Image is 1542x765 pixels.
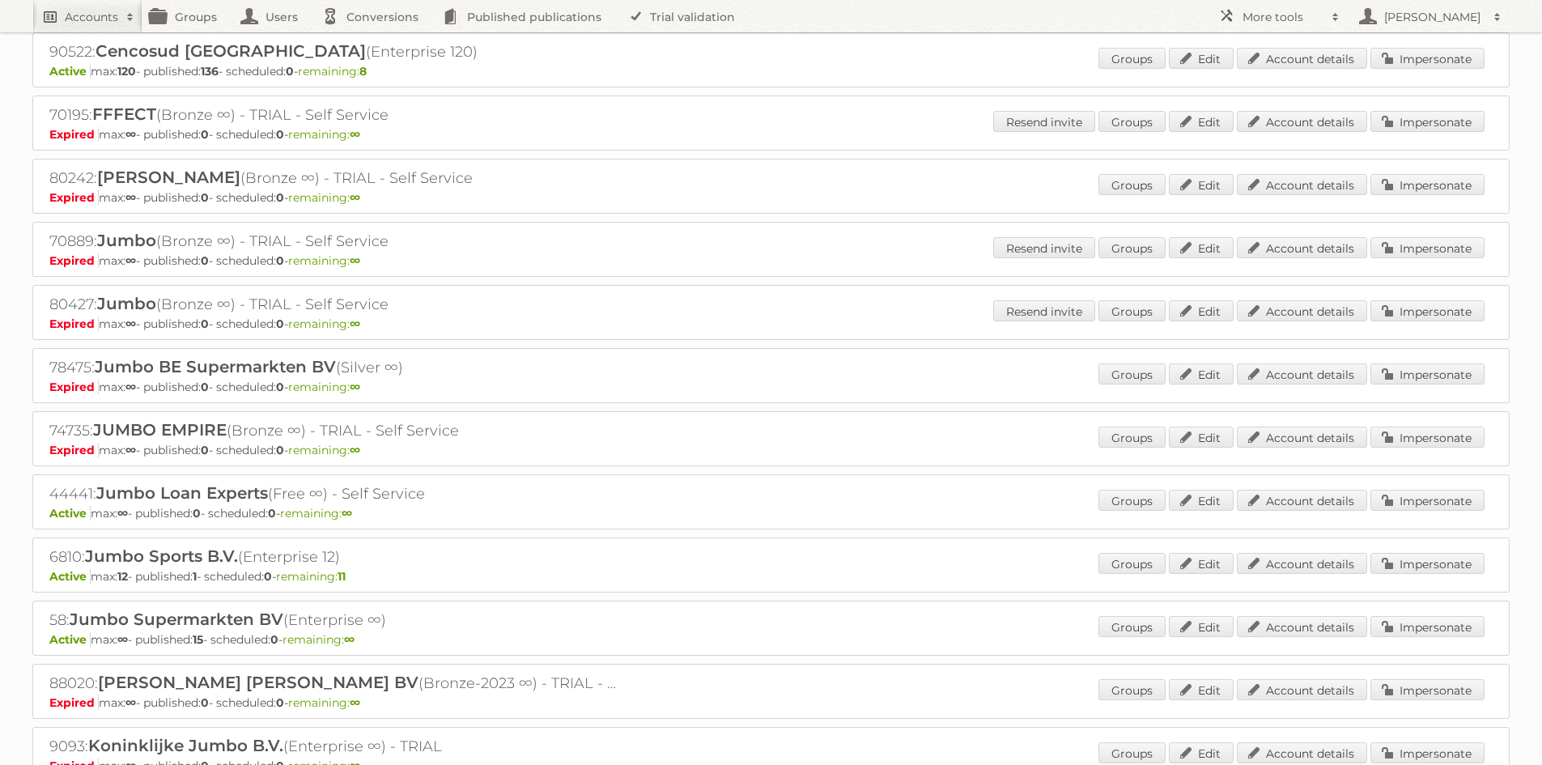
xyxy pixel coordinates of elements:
[117,632,128,647] strong: ∞
[1169,553,1234,574] a: Edit
[276,695,284,710] strong: 0
[1098,363,1166,385] a: Groups
[1098,679,1166,700] a: Groups
[49,632,91,647] span: Active
[338,569,346,584] strong: 11
[288,317,360,331] span: remaining:
[49,673,616,694] h2: 88020: (Bronze-2023 ∞) - TRIAL - Self Service
[993,300,1095,321] a: Resend invite
[125,380,136,394] strong: ∞
[49,231,616,252] h2: 70889: (Bronze ∞) - TRIAL - Self Service
[1169,427,1234,448] a: Edit
[70,610,283,629] span: Jumbo Supermarkten BV
[49,168,616,189] h2: 80242: (Bronze ∞) - TRIAL - Self Service
[125,317,136,331] strong: ∞
[193,569,197,584] strong: 1
[201,253,209,268] strong: 0
[97,168,240,187] span: [PERSON_NAME]
[350,380,360,394] strong: ∞
[201,380,209,394] strong: 0
[49,357,616,378] h2: 78475: (Silver ∞)
[1237,48,1367,69] a: Account details
[117,64,136,79] strong: 120
[1370,48,1485,69] a: Impersonate
[350,317,360,331] strong: ∞
[201,317,209,331] strong: 0
[125,190,136,205] strong: ∞
[276,127,284,142] strong: 0
[49,736,616,757] h2: 9093: (Enterprise ∞) - TRIAL
[286,64,294,79] strong: 0
[344,632,355,647] strong: ∞
[93,420,227,440] span: JUMBO EMPIRE
[276,253,284,268] strong: 0
[201,695,209,710] strong: 0
[288,127,360,142] span: remaining:
[282,632,355,647] span: remaining:
[1237,300,1367,321] a: Account details
[350,253,360,268] strong: ∞
[1237,616,1367,637] a: Account details
[49,695,99,710] span: Expired
[288,190,360,205] span: remaining:
[359,64,367,79] strong: 8
[1169,616,1234,637] a: Edit
[1237,363,1367,385] a: Account details
[1237,742,1367,763] a: Account details
[1098,553,1166,574] a: Groups
[49,253,1493,268] p: max: - published: - scheduled: -
[201,190,209,205] strong: 0
[288,443,360,457] span: remaining:
[1380,9,1485,25] h2: [PERSON_NAME]
[49,127,99,142] span: Expired
[1169,111,1234,132] a: Edit
[1169,490,1234,511] a: Edit
[1098,300,1166,321] a: Groups
[1098,490,1166,511] a: Groups
[1237,490,1367,511] a: Account details
[49,506,1493,521] p: max: - published: - scheduled: -
[1169,742,1234,763] a: Edit
[264,569,272,584] strong: 0
[95,357,336,376] span: Jumbo BE Supermarkten BV
[1098,237,1166,258] a: Groups
[276,443,284,457] strong: 0
[1370,616,1485,637] a: Impersonate
[125,127,136,142] strong: ∞
[49,695,1493,710] p: max: - published: - scheduled: -
[49,443,99,457] span: Expired
[1169,174,1234,195] a: Edit
[288,380,360,394] span: remaining:
[280,506,352,521] span: remaining:
[201,443,209,457] strong: 0
[1370,300,1485,321] a: Impersonate
[49,569,91,584] span: Active
[1098,742,1166,763] a: Groups
[85,546,238,566] span: Jumbo Sports B.V.
[1370,553,1485,574] a: Impersonate
[1237,553,1367,574] a: Account details
[350,127,360,142] strong: ∞
[1169,363,1234,385] a: Edit
[97,231,156,250] span: Jumbo
[49,294,616,315] h2: 80427: (Bronze ∞) - TRIAL - Self Service
[49,380,1493,394] p: max: - published: - scheduled: -
[1098,174,1166,195] a: Groups
[201,127,209,142] strong: 0
[49,64,1493,79] p: max: - published: - scheduled: -
[1169,48,1234,69] a: Edit
[92,104,156,124] span: FFFECT
[117,569,128,584] strong: 12
[125,443,136,457] strong: ∞
[201,64,219,79] strong: 136
[97,294,156,313] span: Jumbo
[342,506,352,521] strong: ∞
[1237,237,1367,258] a: Account details
[1169,300,1234,321] a: Edit
[1098,111,1166,132] a: Groups
[1169,679,1234,700] a: Edit
[270,632,278,647] strong: 0
[1370,111,1485,132] a: Impersonate
[49,127,1493,142] p: max: - published: - scheduled: -
[276,380,284,394] strong: 0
